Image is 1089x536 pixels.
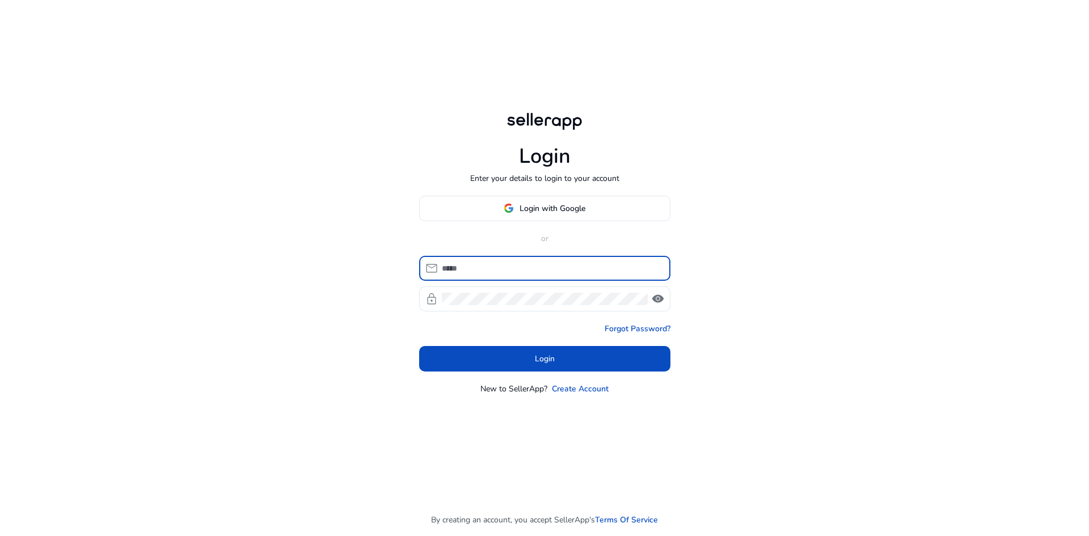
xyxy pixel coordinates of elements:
p: Enter your details to login to your account [470,172,619,184]
span: Login with Google [520,202,585,214]
button: Login with Google [419,196,670,221]
p: New to SellerApp? [480,383,547,395]
span: lock [425,292,438,306]
span: Login [535,353,555,365]
a: Create Account [552,383,609,395]
h1: Login [519,144,571,168]
button: Login [419,346,670,372]
span: visibility [651,292,665,306]
span: mail [425,261,438,275]
a: Terms Of Service [595,514,658,526]
img: google-logo.svg [504,203,514,213]
p: or [419,233,670,244]
a: Forgot Password? [605,323,670,335]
